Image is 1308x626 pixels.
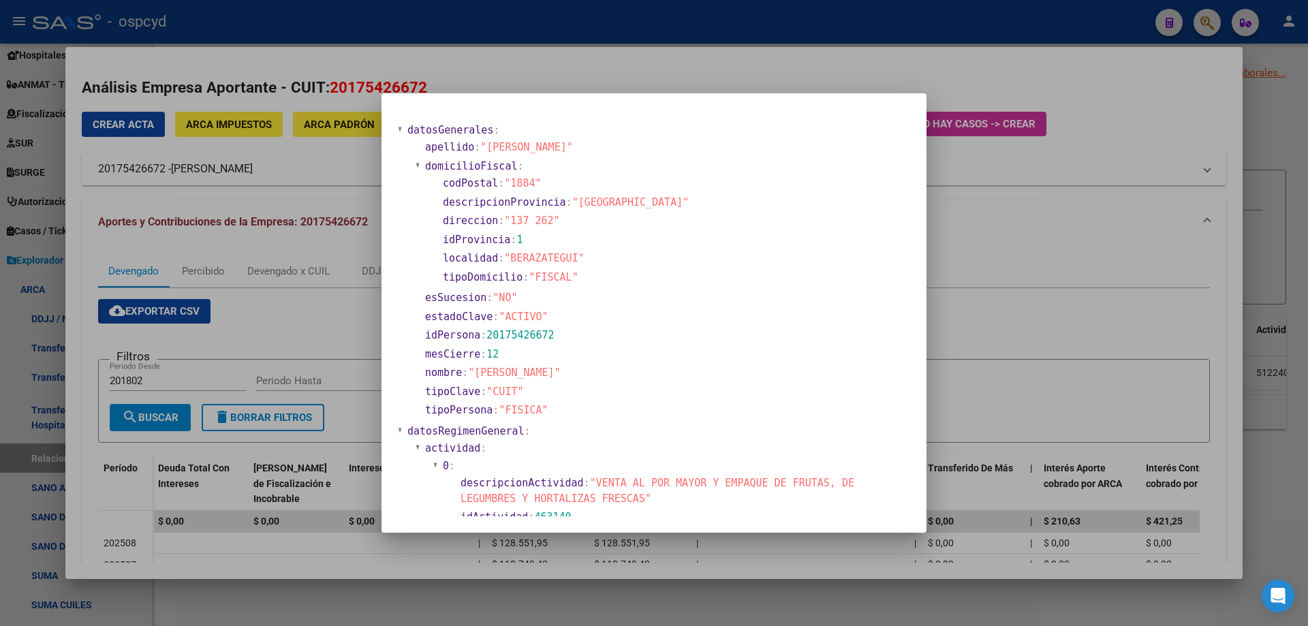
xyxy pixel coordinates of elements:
[425,329,480,341] span: idPersona
[523,271,529,283] span: :
[480,141,572,153] span: "[PERSON_NAME]"
[480,348,486,360] span: :
[504,252,584,264] span: "BERAZATEGUI"
[443,271,523,283] span: tipoDomicilio
[528,511,534,523] span: :
[474,141,480,153] span: :
[425,366,462,379] span: nombre
[493,292,517,304] span: "NO"
[525,425,531,437] span: :
[584,477,590,489] span: :
[486,292,493,304] span: :
[443,196,566,208] span: descripcionProvincia
[407,425,525,437] span: datosRegimenGeneral
[468,366,560,379] span: "[PERSON_NAME]"
[486,386,523,398] span: "CUIT"
[572,196,689,208] span: "[GEOGRAPHIC_DATA]"
[443,234,510,246] span: idProvincia
[425,160,517,172] span: domicilioFiscal
[504,215,559,227] span: "137 262"
[480,329,486,341] span: :
[425,386,480,398] span: tipoClave
[425,348,480,360] span: mesCierre
[486,348,499,360] span: 12
[443,460,449,472] span: 0
[1262,580,1294,612] div: Open Intercom Messenger
[493,404,499,416] span: :
[443,252,498,264] span: localidad
[425,292,486,304] span: esSucesion
[443,177,498,189] span: codPostal
[425,442,480,454] span: actividad
[529,271,578,283] span: "FISCAL"
[425,141,474,153] span: apellido
[534,511,571,523] span: 463140
[461,477,854,505] span: "VENTA AL POR MAYOR Y EMPAQUE DE FRUTAS, DE LEGUMBRES Y HORTALIZAS FRESCAS"
[493,311,499,323] span: :
[516,234,523,246] span: 1
[425,311,493,323] span: estadoClave
[425,404,493,416] span: tipoPersona
[462,366,468,379] span: :
[517,160,523,172] span: :
[510,234,516,246] span: :
[449,460,455,472] span: :
[499,311,548,323] span: "ACTIVO"
[461,477,584,489] span: descripcionActividad
[480,386,486,398] span: :
[486,329,554,341] span: 20175426672
[480,442,486,454] span: :
[566,196,572,208] span: :
[498,252,504,264] span: :
[499,404,548,416] span: "FISICA"
[407,124,493,136] span: datosGenerales
[504,177,541,189] span: "1884"
[498,215,504,227] span: :
[498,177,504,189] span: :
[461,511,528,523] span: idActividad
[443,215,498,227] span: direccion
[493,124,499,136] span: :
